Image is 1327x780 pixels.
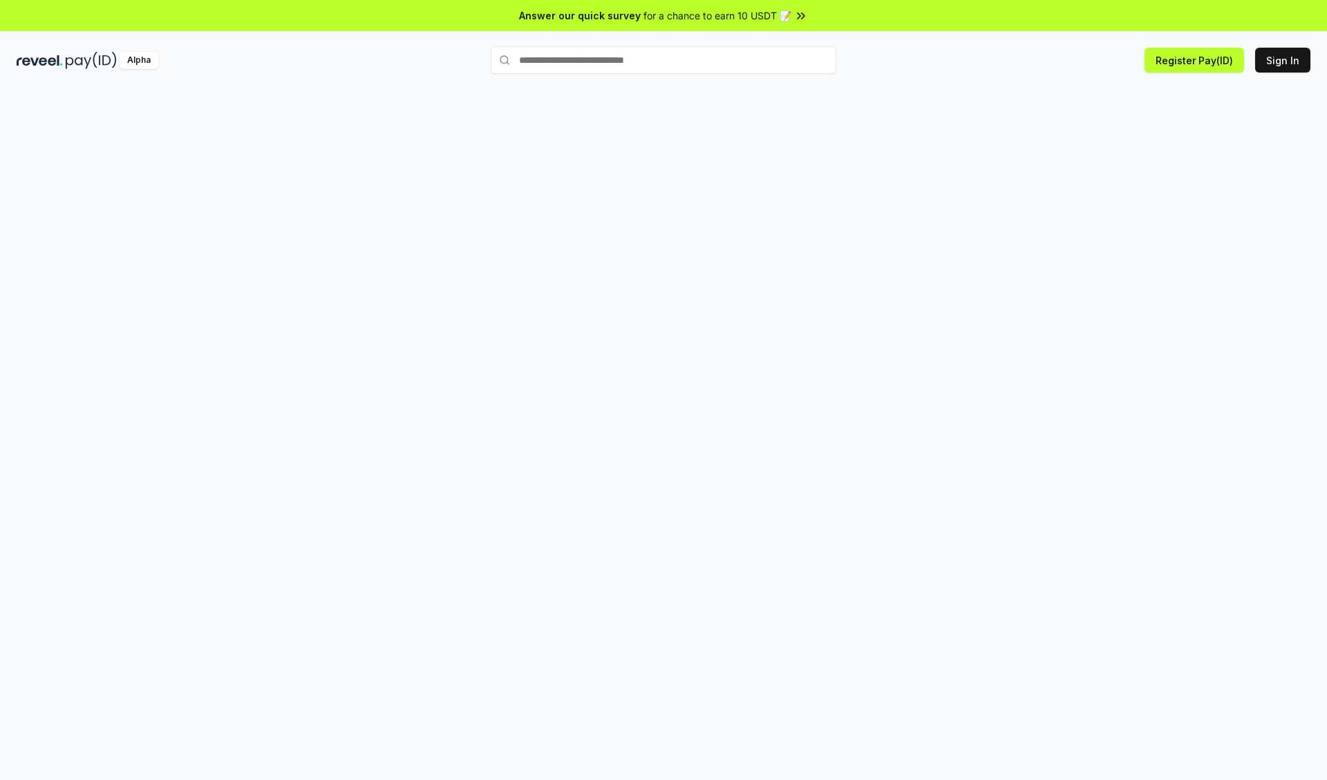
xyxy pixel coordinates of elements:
button: Sign In [1255,48,1310,73]
div: Alpha [120,52,158,69]
img: pay_id [66,52,117,69]
button: Register Pay(ID) [1145,48,1244,73]
span: for a chance to earn 10 USDT 📝 [643,8,791,23]
img: reveel_dark [17,52,63,69]
span: Answer our quick survey [519,8,641,23]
